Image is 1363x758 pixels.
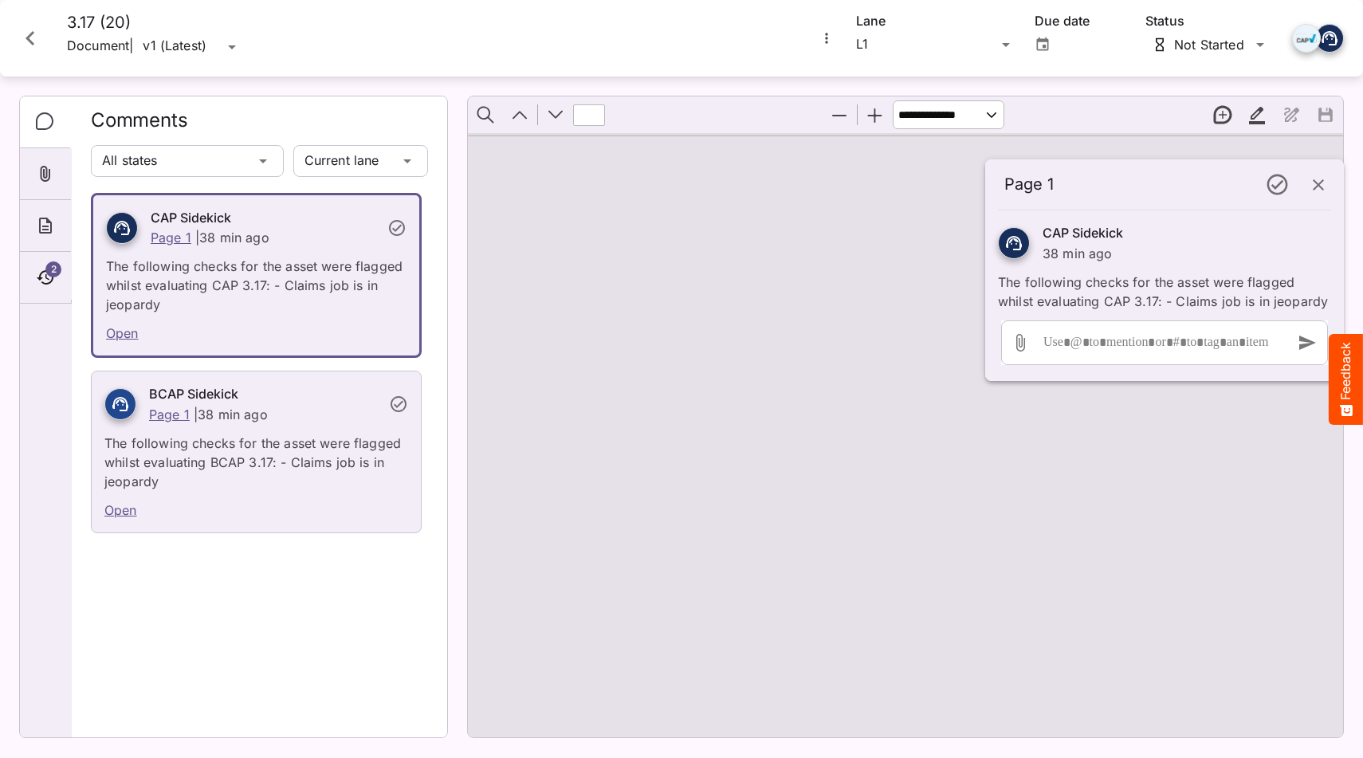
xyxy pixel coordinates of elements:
[199,230,269,245] p: 38 min ago
[91,109,428,142] h2: Comments
[469,98,502,132] button: Find in Document
[143,36,222,59] div: v1 (Latest)
[149,384,379,405] h6: BCAP Sidekick
[106,247,407,314] p: The following checks for the asset were flagged whilst evaluating CAP 3.17: - Claims job is in je...
[1043,223,1123,244] h6: CAP Sidekick
[503,98,536,132] button: Previous Page
[20,96,72,148] div: Comments
[1240,98,1274,132] button: Highlight
[198,406,268,422] p: 38 min ago
[20,148,71,200] div: Attachments
[998,263,1331,311] p: The following checks for the asset were flagged whilst evaluating CAP 3.17: - Claims job is in je...
[539,98,572,132] button: Next Page
[1206,98,1239,132] button: New thread
[151,230,191,245] a: Page 1
[104,424,408,491] p: The following checks for the asset were flagged whilst evaluating BCAP 3.17: - Claims job is in j...
[6,14,54,62] button: Close card
[1004,175,1255,194] h4: Page 1
[67,33,129,61] p: Document
[104,502,137,518] a: Open
[151,208,378,229] h6: CAP Sidekick
[129,37,133,55] span: |
[91,145,253,177] div: All states
[149,406,190,422] a: Page 1
[858,98,892,132] button: Zoom In
[293,145,398,177] div: Current lane
[823,98,856,132] button: Zoom Out
[20,252,71,304] div: Timeline
[45,261,61,277] span: 2
[1329,334,1363,425] button: Feedback
[856,32,996,57] div: L1
[816,28,837,49] button: More options for 3.17 (20)
[195,230,199,245] p: |
[1032,34,1053,55] button: Open
[106,325,139,341] a: Open
[67,13,242,33] h4: 3.17 (20)
[1152,37,1246,53] div: Not Started
[194,406,198,422] p: |
[20,200,71,252] div: About
[1043,245,1113,261] p: 38 min ago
